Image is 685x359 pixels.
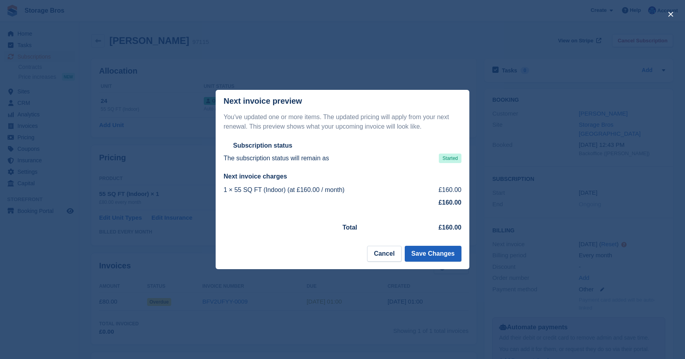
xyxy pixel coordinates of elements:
[342,224,357,231] strong: Total
[224,184,423,196] td: 1 × 55 SQ FT (Indoor) (at £160.00 / month)
[664,8,677,21] button: close
[367,246,401,262] button: Cancel
[224,112,461,131] p: You've updated one or more items. The updated pricing will apply from your next renewal. This pre...
[438,199,461,206] strong: £160.00
[224,154,329,163] p: The subscription status will remain as
[224,97,302,106] p: Next invoice preview
[233,142,292,150] h2: Subscription status
[224,173,461,180] h2: Next invoice charges
[439,154,461,163] span: Started
[438,224,461,231] strong: £160.00
[405,246,461,262] button: Save Changes
[423,184,461,196] td: £160.00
